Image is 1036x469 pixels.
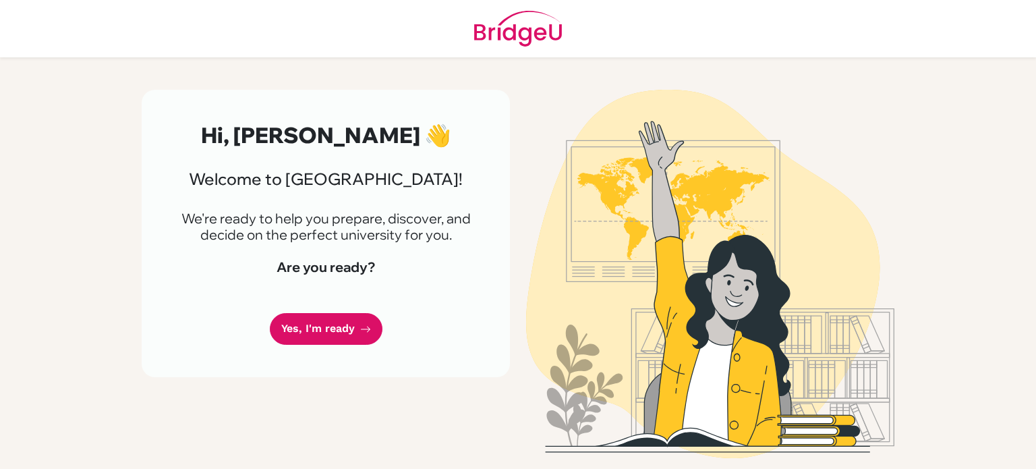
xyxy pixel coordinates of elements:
a: Yes, I'm ready [270,313,382,345]
h3: Welcome to [GEOGRAPHIC_DATA]! [174,169,478,189]
p: We're ready to help you prepare, discover, and decide on the perfect university for you. [174,211,478,243]
h4: Are you ready? [174,259,478,275]
h2: Hi, [PERSON_NAME] 👋 [174,122,478,148]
